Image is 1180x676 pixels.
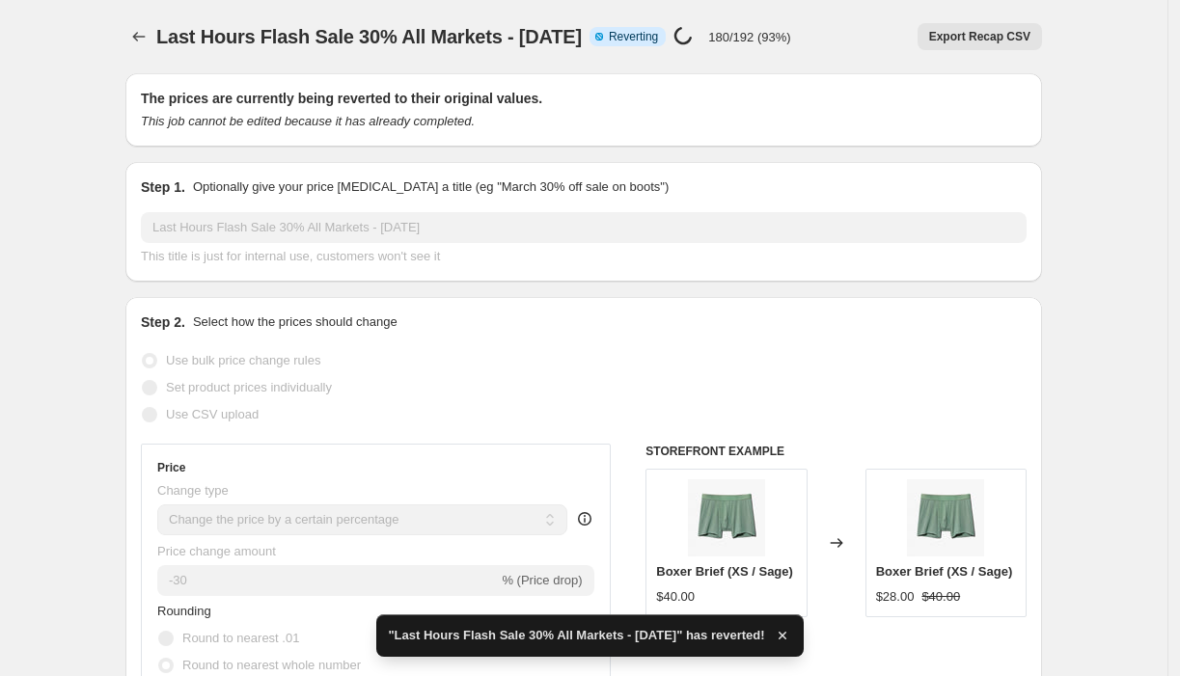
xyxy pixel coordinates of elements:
[141,249,440,263] span: This title is just for internal use, customers won't see it
[609,29,658,44] span: Reverting
[157,604,211,618] span: Rounding
[166,407,259,421] span: Use CSV upload
[918,23,1042,50] button: Export Recap CSV
[125,23,152,50] button: Price change jobs
[157,460,185,475] h3: Price
[876,587,915,607] div: $28.00
[182,658,361,672] span: Round to nearest whole number
[157,565,498,596] input: -15
[157,483,229,498] span: Change type
[182,631,299,645] span: Round to nearest .01
[141,114,475,128] i: This job cannot be edited because it has already completed.
[688,479,765,556] img: boxer-brief-689106_80x.jpg
[929,29,1030,44] span: Export Recap CSV
[193,177,669,197] p: Optionally give your price [MEDICAL_DATA] a title (eg "March 30% off sale on boots")
[141,312,185,332] h2: Step 2.
[907,479,984,556] img: boxer-brief-689106_80x.jpg
[708,30,790,44] p: 180/192 (93%)
[141,177,185,197] h2: Step 1.
[166,353,320,367] span: Use bulk price change rules
[166,380,332,394] span: Set product prices individually
[156,26,582,47] span: Last Hours Flash Sale 30% All Markets - [DATE]
[656,564,793,579] span: Boxer Brief (XS / Sage)
[575,509,594,528] div: help
[645,444,1027,459] h6: STOREFRONT EXAMPLE
[193,312,398,332] p: Select how the prices should change
[876,564,1013,579] span: Boxer Brief (XS / Sage)
[141,212,1027,243] input: 30% off holiday sale
[157,544,276,558] span: Price change amount
[656,587,695,607] div: $40.00
[921,587,960,607] strike: $40.00
[141,89,1027,108] h2: The prices are currently being reverted to their original values.
[388,626,764,645] span: "Last Hours Flash Sale 30% All Markets - [DATE]" has reverted!
[502,573,582,587] span: % (Price drop)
